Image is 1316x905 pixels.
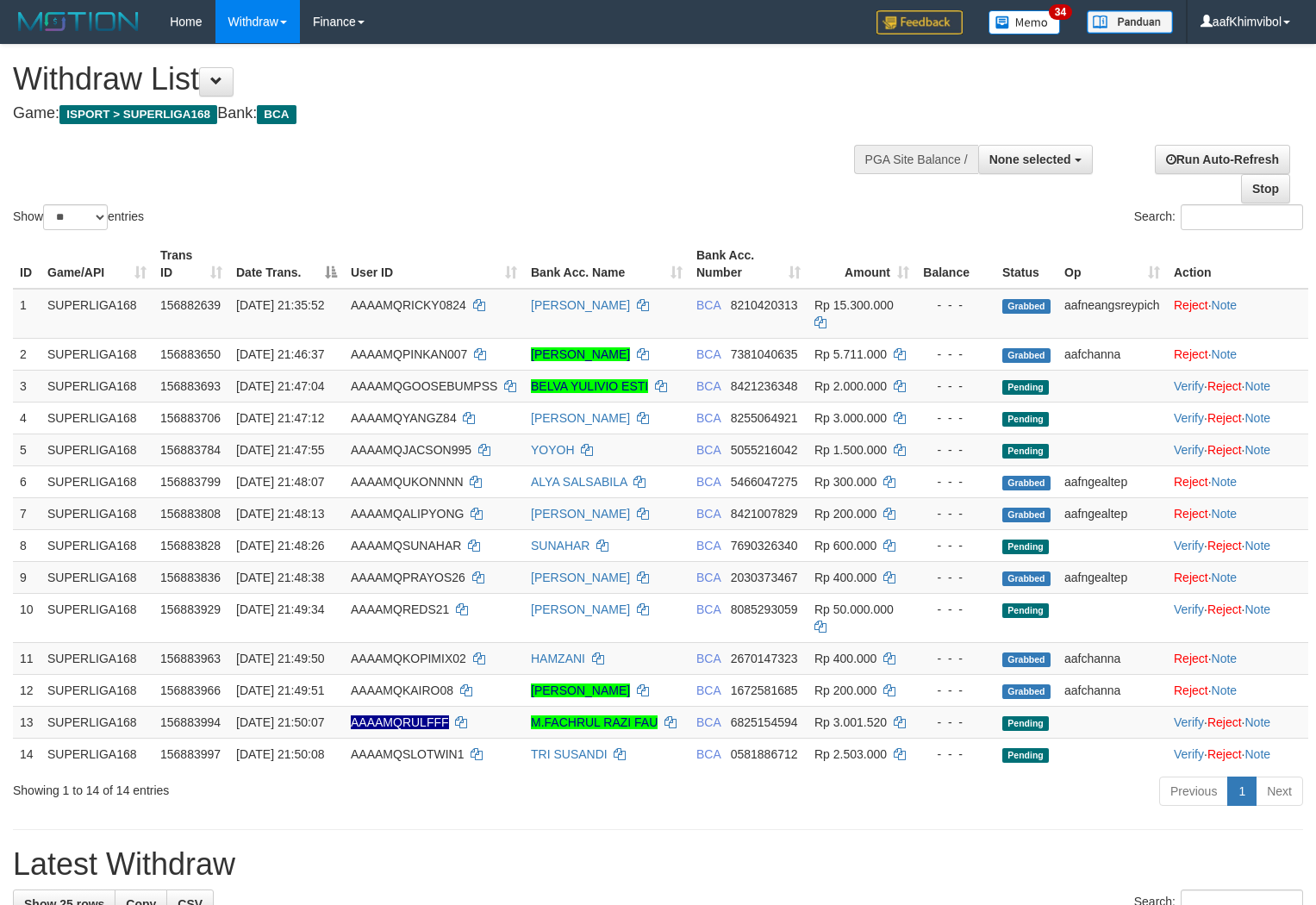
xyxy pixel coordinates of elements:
[814,443,887,457] span: Rp 1.500.000
[13,338,41,370] td: 2
[351,298,466,312] span: AAAAMQRICKY0824
[1207,747,1242,761] a: Reject
[923,650,989,667] div: - - -
[696,379,720,393] span: BCA
[696,602,720,616] span: BCA
[13,465,41,497] td: 6
[814,539,876,552] span: Rp 600.000
[1174,298,1208,312] a: Reject
[160,379,221,393] span: 156883693
[41,738,153,770] td: SUPERLIGA168
[351,602,449,616] span: AAAAMQREDS21
[160,571,221,584] span: 156883836
[978,145,1093,174] button: None selected
[696,539,720,552] span: BCA
[1134,204,1303,230] label: Search:
[731,539,798,552] span: Copy 7690326340 to clipboard
[1087,10,1173,34] img: panduan.png
[1174,539,1204,552] a: Verify
[160,443,221,457] span: 156883784
[236,443,324,457] span: [DATE] 21:47:55
[731,602,798,616] span: Copy 8085293059 to clipboard
[1212,347,1238,361] a: Note
[13,105,860,122] h4: Game: Bank:
[923,473,989,490] div: - - -
[1049,4,1072,20] span: 34
[1167,289,1308,339] td: ·
[1167,370,1308,402] td: · ·
[236,571,324,584] span: [DATE] 21:48:38
[731,475,798,489] span: Copy 5466047275 to clipboard
[41,465,153,497] td: SUPERLIGA168
[1002,476,1051,490] span: Grabbed
[923,441,989,459] div: - - -
[814,602,894,616] span: Rp 50.000.000
[236,379,324,393] span: [DATE] 21:47:04
[696,747,720,761] span: BCA
[531,652,585,665] a: HAMZANI
[229,240,344,289] th: Date Trans.: activate to sort column descending
[13,434,41,465] td: 5
[1174,652,1208,665] a: Reject
[1167,561,1308,593] td: ·
[344,240,524,289] th: User ID: activate to sort column ascending
[351,507,464,521] span: AAAAMQALIPYONG
[1174,347,1208,361] a: Reject
[1174,443,1204,457] a: Verify
[696,683,720,697] span: BCA
[689,240,808,289] th: Bank Acc. Number: activate to sort column ascending
[351,475,464,489] span: AAAAMQUKONNNN
[1057,561,1167,593] td: aafngealtep
[1207,539,1242,552] a: Reject
[1057,465,1167,497] td: aafngealtep
[41,706,153,738] td: SUPERLIGA168
[1174,571,1208,584] a: Reject
[1212,298,1238,312] a: Note
[13,561,41,593] td: 9
[13,593,41,642] td: 10
[1167,240,1308,289] th: Action
[160,347,221,361] span: 156883650
[160,507,221,521] span: 156883808
[1207,443,1242,457] a: Reject
[236,715,324,729] span: [DATE] 21:50:07
[1244,379,1270,393] a: Note
[1244,747,1270,761] a: Note
[1212,507,1238,521] a: Note
[731,379,798,393] span: Copy 8421236348 to clipboard
[923,714,989,731] div: - - -
[1174,475,1208,489] a: Reject
[1174,602,1204,616] a: Verify
[531,347,630,361] a: [PERSON_NAME]
[1057,642,1167,674] td: aafchanna
[531,715,658,729] a: M.FACHRUL RAZI FAU
[41,497,153,529] td: SUPERLIGA168
[41,642,153,674] td: SUPERLIGA168
[1174,411,1204,425] a: Verify
[1207,602,1242,616] a: Reject
[13,9,144,34] img: MOTION_logo.png
[923,346,989,363] div: - - -
[160,747,221,761] span: 156883997
[814,475,876,489] span: Rp 300.000
[1244,715,1270,729] a: Note
[923,682,989,699] div: - - -
[531,602,630,616] a: [PERSON_NAME]
[13,204,144,230] label: Show entries
[531,298,630,312] a: [PERSON_NAME]
[13,529,41,561] td: 8
[696,507,720,521] span: BCA
[160,475,221,489] span: 156883799
[351,411,457,425] span: AAAAMQYANGZ84
[1212,571,1238,584] a: Note
[1212,652,1238,665] a: Note
[1167,497,1308,529] td: ·
[13,738,41,770] td: 14
[1167,338,1308,370] td: ·
[1244,443,1270,457] a: Note
[814,571,876,584] span: Rp 400.000
[236,602,324,616] span: [DATE] 21:49:34
[814,715,887,729] span: Rp 3.001.520
[923,746,989,763] div: - - -
[41,402,153,434] td: SUPERLIGA168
